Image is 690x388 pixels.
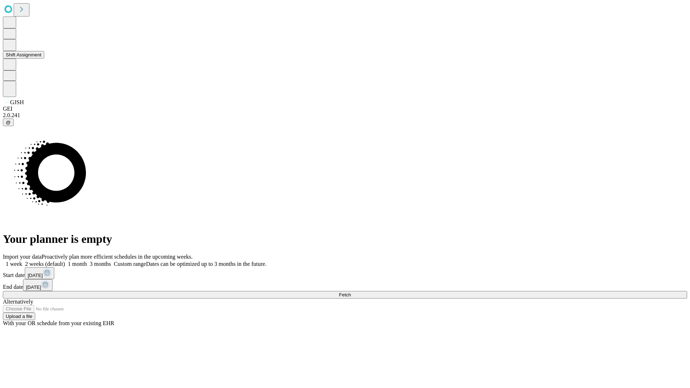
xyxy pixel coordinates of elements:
[3,232,687,246] h1: Your planner is empty
[114,261,146,267] span: Custom range
[28,273,43,278] span: [DATE]
[3,320,114,326] span: With your OR schedule from your existing EHR
[42,254,193,260] span: Proactively plan more efficient schedules in the upcoming weeks.
[339,292,351,297] span: Fetch
[6,261,22,267] span: 1 week
[3,51,44,59] button: Shift Assignment
[90,261,111,267] span: 3 months
[68,261,87,267] span: 1 month
[23,279,52,291] button: [DATE]
[3,112,687,119] div: 2.0.241
[3,119,14,126] button: @
[3,106,687,112] div: GEI
[10,99,24,105] span: GJSH
[3,279,687,291] div: End date
[3,254,42,260] span: Import your data
[146,261,266,267] span: Dates can be optimized up to 3 months in the future.
[3,299,33,305] span: Alternatively
[25,267,54,279] button: [DATE]
[3,291,687,299] button: Fetch
[25,261,65,267] span: 2 weeks (default)
[3,313,35,320] button: Upload a file
[3,267,687,279] div: Start date
[6,120,11,125] span: @
[26,285,41,290] span: [DATE]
